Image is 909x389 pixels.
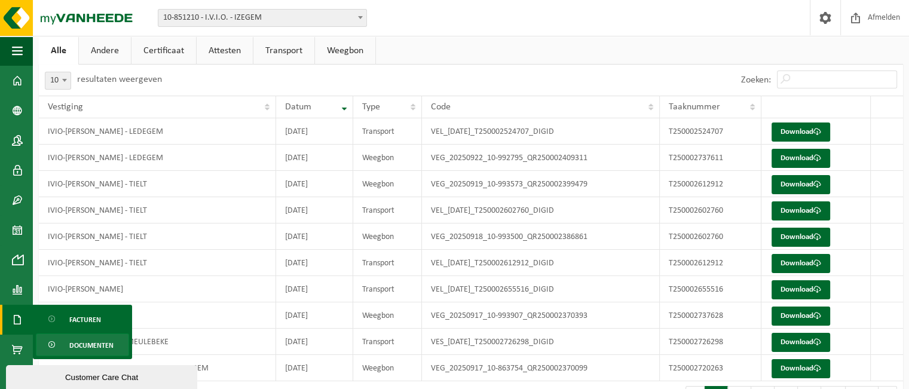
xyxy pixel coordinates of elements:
td: T250002612912 [660,171,761,197]
td: Weegbon [353,145,422,171]
td: IVIO-[PERSON_NAME] [39,302,276,329]
td: Transport [353,276,422,302]
td: T250002726298 [660,329,761,355]
a: Andere [79,37,131,65]
a: Download [772,228,830,247]
td: IVIO-[PERSON_NAME] - TIELT [39,171,276,197]
a: Certificaat [131,37,196,65]
a: Download [772,359,830,378]
td: Transport [353,118,422,145]
a: Documenten [36,333,129,356]
td: VEL_[DATE]_T250002655516_DIGID [422,276,660,302]
td: [DATE] [276,302,354,329]
td: Transport [353,197,422,223]
span: 10 [45,72,71,90]
td: I.V.I.O. - HUIS-AAN-HUISINZAMELING - IZEGEM [39,355,276,381]
td: T250002720263 [660,355,761,381]
a: Download [772,175,830,194]
td: [DATE] [276,276,354,302]
td: [DATE] [276,171,354,197]
td: VEL_[DATE]_T250002524707_DIGID [422,118,660,145]
span: Facturen [69,308,101,331]
td: [DATE] [276,118,354,145]
a: Download [772,122,830,142]
td: VEL_[DATE]_T250002602760_DIGID [422,197,660,223]
span: 10-851210 - I.V.I.O. - IZEGEM [158,10,366,26]
td: T250002602760 [660,223,761,250]
label: resultaten weergeven [77,75,162,84]
a: Attesten [197,37,253,65]
td: [DATE] [276,145,354,171]
span: Vestiging [48,102,83,112]
span: Type [362,102,380,112]
td: IVIO-[PERSON_NAME] - TIELT [39,250,276,276]
td: IVIO-[PERSON_NAME] - TIELT [39,223,276,250]
td: VEG_20250917_10-863754_QR250002370099 [422,355,660,381]
label: Zoeken: [741,75,771,85]
a: Download [772,280,830,299]
span: Code [431,102,451,112]
td: T250002655516 [660,276,761,302]
td: VES_[DATE]_T250002726298_DIGID [422,329,660,355]
td: [DATE] [276,250,354,276]
td: T250002612912 [660,250,761,276]
td: T250002602760 [660,197,761,223]
a: Download [772,333,830,352]
td: [DATE] [276,329,354,355]
td: Transport [353,329,422,355]
td: Transport [353,250,422,276]
a: Download [772,201,830,220]
td: [DATE] [276,355,354,381]
td: T250002737611 [660,145,761,171]
td: VEG_20250922_10-992795_QR250002409311 [422,145,660,171]
td: Weegbon [353,171,422,197]
span: Datum [285,102,311,112]
span: 10 [45,72,71,89]
a: Facturen [36,308,129,330]
td: T250002524707 [660,118,761,145]
a: Alle [39,37,78,65]
span: Documenten [69,334,114,357]
td: VEG_20250919_10-993573_QR250002399479 [422,171,660,197]
td: IVIO-[PERSON_NAME] - LEDEGEM [39,118,276,145]
td: [DATE] [276,197,354,223]
td: VEG_20250918_10-993500_QR250002386861 [422,223,660,250]
a: Transport [253,37,314,65]
td: Weegbon [353,355,422,381]
td: T250002737628 [660,302,761,329]
a: Download [772,149,830,168]
td: IVIO-[PERSON_NAME] [39,276,276,302]
td: IVIO-[PERSON_NAME] - LEDEGEM [39,145,276,171]
a: Weegbon [315,37,375,65]
td: VEG_20250917_10-993907_QR250002370393 [422,302,660,329]
a: Download [772,307,830,326]
iframe: chat widget [6,363,200,389]
a: Download [772,254,830,273]
td: IVIO - CP MEULEBEKE - MEULEBEKE [39,329,276,355]
td: Weegbon [353,302,422,329]
td: IVIO-[PERSON_NAME] - TIELT [39,197,276,223]
td: [DATE] [276,223,354,250]
td: Weegbon [353,223,422,250]
span: 10-851210 - I.V.I.O. - IZEGEM [158,9,367,27]
span: Taaknummer [669,102,720,112]
td: VEL_[DATE]_T250002612912_DIGID [422,250,660,276]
